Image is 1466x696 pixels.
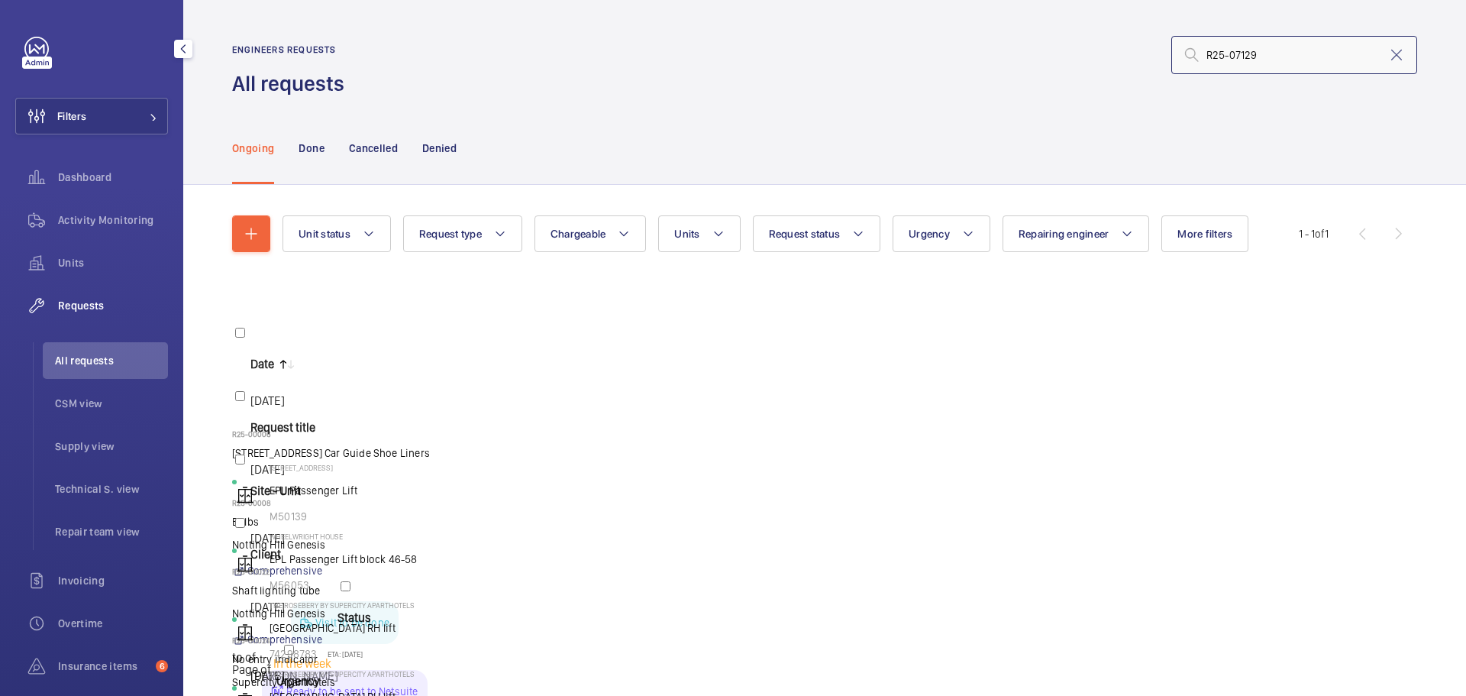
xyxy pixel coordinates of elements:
img: elevator.svg [236,623,254,642]
p: Denied [422,141,457,156]
p: EPL Passenger Lift block 46-58 [270,552,429,567]
span: Overtime [58,616,168,631]
p: The Rosebery by Supercity Aparthotels [270,669,429,678]
button: Unit status [283,215,391,252]
span: Request status [769,228,841,240]
button: Request type [403,215,522,252]
img: elevator.svg [236,555,254,573]
span: Supply view [55,439,168,454]
span: Activity Monitoring [58,212,168,228]
span: Urgency [909,228,950,240]
p: EPL Passenger Lift [270,483,429,498]
p: M50139 [270,509,429,524]
p: Ongoing [232,141,274,156]
p: 74298783 [270,646,429,662]
span: Request type [419,228,482,240]
p: [GEOGRAPHIC_DATA] RH lift [270,620,429,636]
span: Technical S. view [55,481,168,497]
h2: Engineers requests [232,44,354,55]
span: 1 - 1 1 [1299,228,1329,239]
span: All requests [55,353,168,368]
span: Invoicing [58,573,168,588]
p: The Rosebery by Supercity Aparthotels [270,601,429,610]
button: Units [658,215,740,252]
button: More filters [1161,215,1248,252]
span: Insurance items [58,659,150,674]
div: Date [250,358,274,371]
span: CSM view [55,396,168,411]
span: Requests [58,298,168,313]
img: elevator.svg [236,486,254,504]
span: Units [674,228,699,240]
span: 6 [156,660,168,672]
span: [STREET_ADDRESS] Car Guide Shoe Liners [232,445,457,461]
span: Dashboard [58,170,168,185]
p: [STREET_ADDRESS] [270,463,429,472]
p: M56053 [270,578,429,593]
h1: All requests [232,70,354,98]
span: of [1315,228,1325,240]
button: Filters [15,98,168,134]
p: Cancelled [349,141,398,156]
span: Request title [250,420,315,435]
button: Chargeable [534,215,647,252]
button: Urgency [893,215,990,252]
span: Repairing engineer [1019,228,1109,240]
span: Filters [57,108,86,124]
span: More filters [1177,228,1232,240]
input: Search by request number or quote number [1171,36,1417,74]
span: Repair team view [55,524,168,539]
span: Chargeable [551,228,606,240]
span: Unit status [299,228,350,240]
button: Request status [753,215,881,252]
span: Units [58,255,168,270]
button: Repairing engineer [1003,215,1150,252]
p: Done [299,141,324,156]
p: Wheelwright House [270,532,429,541]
